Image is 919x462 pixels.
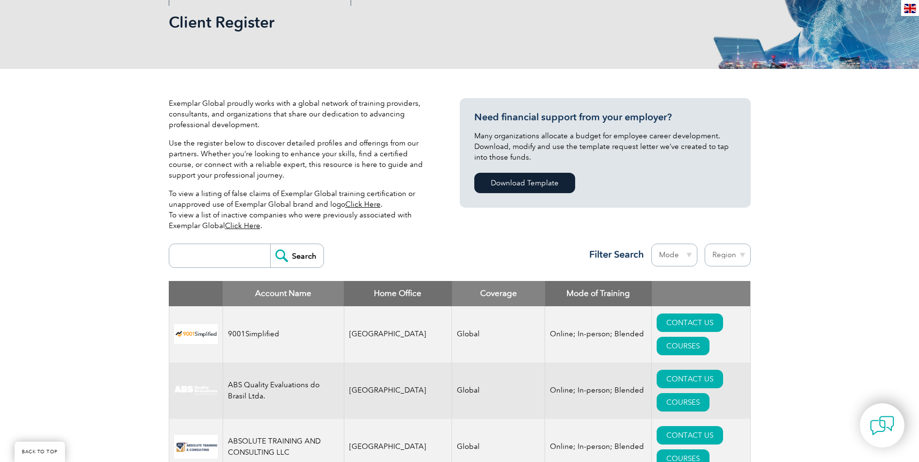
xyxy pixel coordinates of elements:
[657,337,709,355] a: COURSES
[174,385,218,396] img: c92924ac-d9bc-ea11-a814-000d3a79823d-logo.jpg
[652,281,750,306] th: : activate to sort column ascending
[174,324,218,344] img: 37c9c059-616f-eb11-a812-002248153038-logo.png
[474,173,575,193] a: Download Template
[344,281,452,306] th: Home Office: activate to sort column ascending
[583,248,644,261] h3: Filter Search
[15,442,65,462] a: BACK TO TOP
[345,200,381,209] a: Click Here
[904,4,916,13] img: en
[657,313,723,332] a: CONTACT US
[223,281,344,306] th: Account Name: activate to sort column descending
[657,370,723,388] a: CONTACT US
[452,281,545,306] th: Coverage: activate to sort column ascending
[545,363,652,419] td: Online; In-person; Blended
[174,435,218,459] img: 16e092f6-eadd-ed11-a7c6-00224814fd52-logo.png
[223,363,344,419] td: ABS Quality Evaluations do Brasil Ltda.
[474,111,736,123] h3: Need financial support from your employer?
[223,306,344,363] td: 9001Simplified
[545,306,652,363] td: Online; In-person; Blended
[225,221,260,230] a: Click Here
[452,306,545,363] td: Global
[169,98,431,130] p: Exemplar Global proudly works with a global network of training providers, consultants, and organ...
[344,363,452,419] td: [GEOGRAPHIC_DATA]
[452,363,545,419] td: Global
[169,138,431,181] p: Use the register below to discover detailed profiles and offerings from our partners. Whether you...
[270,244,323,267] input: Search
[545,281,652,306] th: Mode of Training: activate to sort column ascending
[474,131,736,163] p: Many organizations allocate a budget for employee career development. Download, modify and use th...
[657,393,709,412] a: COURSES
[657,426,723,445] a: CONTACT US
[169,15,576,30] h2: Client Register
[169,188,431,231] p: To view a listing of false claims of Exemplar Global training certification or unapproved use of ...
[870,413,894,438] img: contact-chat.png
[344,306,452,363] td: [GEOGRAPHIC_DATA]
